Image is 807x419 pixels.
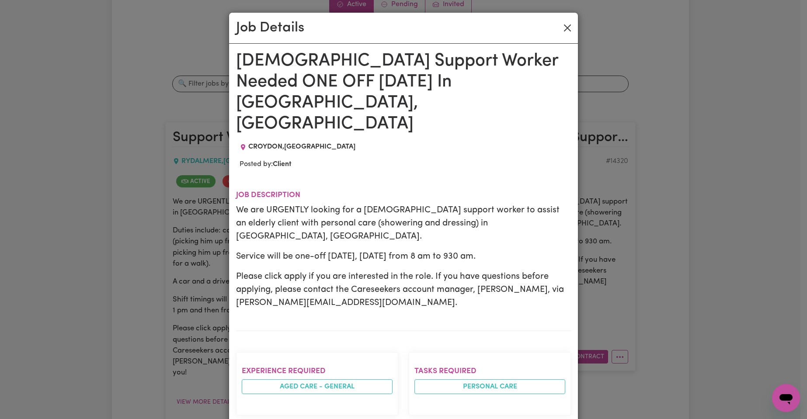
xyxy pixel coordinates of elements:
h2: Job description [236,190,571,200]
b: Client [273,161,292,168]
p: Service will be one-off [DATE], [DATE] from 8 am to 930 am. [236,250,571,263]
div: Job location: CROYDON, New South Wales [236,142,359,152]
h2: Experience required [242,367,393,376]
li: Aged care - General [242,379,393,394]
span: CROYDON , [GEOGRAPHIC_DATA] [248,143,355,150]
iframe: Button to launch messaging window [772,384,800,412]
p: Please click apply if you are interested in the role. If you have questions before applying, plea... [236,270,571,309]
button: Close [560,21,574,35]
h2: Tasks required [414,367,565,376]
p: We are URGENTLY looking for a [DEMOGRAPHIC_DATA] support worker to assist an elderly client with ... [236,204,571,243]
li: Personal care [414,379,565,394]
h1: [DEMOGRAPHIC_DATA] Support Worker Needed ONE OFF [DATE] In [GEOGRAPHIC_DATA], [GEOGRAPHIC_DATA] [236,51,571,135]
span: Posted by: [240,161,292,168]
h2: Job Details [236,20,304,36]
